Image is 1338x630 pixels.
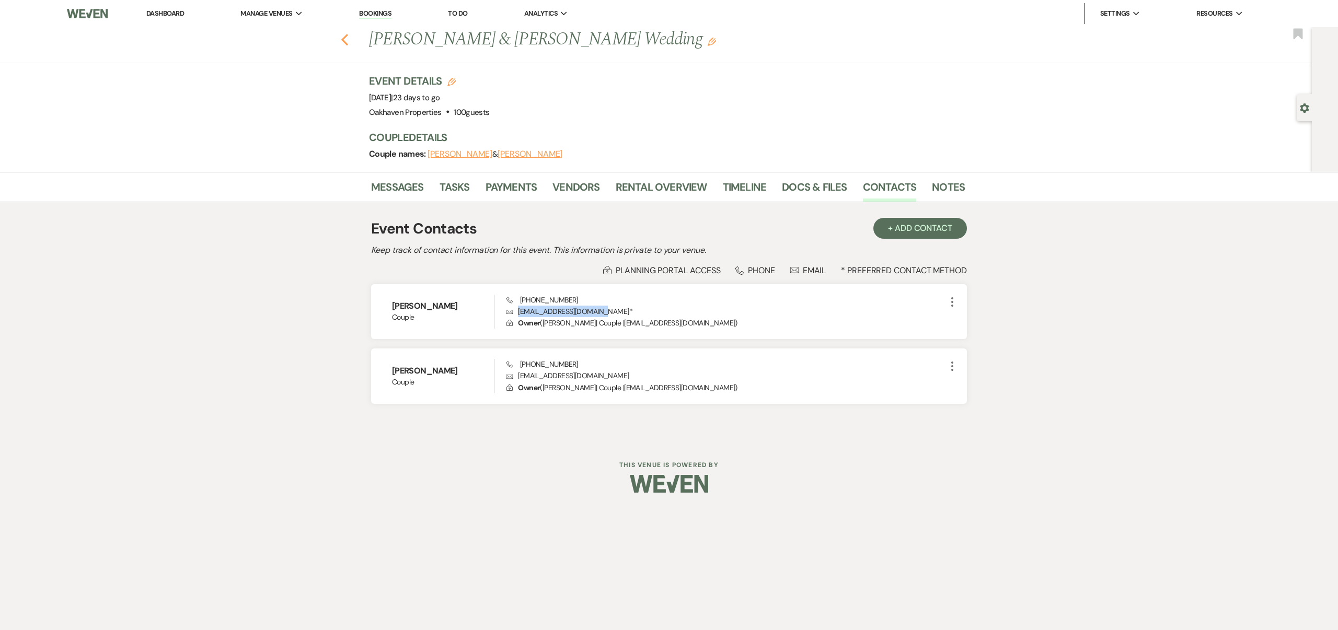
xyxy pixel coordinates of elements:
h6: [PERSON_NAME] [392,300,494,312]
span: Settings [1100,8,1130,19]
button: [PERSON_NAME] [498,150,562,158]
span: 100 guests [454,107,489,118]
h2: Keep track of contact information for this event. This information is private to your venue. [371,244,967,256]
img: Weven Logo [630,465,708,502]
h6: [PERSON_NAME] [392,365,494,377]
h1: Event Contacts [371,218,477,240]
a: Dashboard [146,9,184,18]
a: Messages [371,179,424,202]
span: [DATE] [369,92,440,103]
p: ( [PERSON_NAME] | Couple | [EMAIL_ADDRESS][DOMAIN_NAME] ) [506,382,946,393]
span: Couple [392,377,494,388]
a: Tasks [440,179,470,202]
span: Oakhaven Properties [369,107,442,118]
h3: Couple Details [369,130,954,145]
a: Bookings [359,9,391,19]
a: Contacts [863,179,917,202]
a: Rental Overview [616,179,707,202]
a: Payments [486,179,537,202]
button: Edit [708,37,716,46]
span: [PHONE_NUMBER] [506,359,578,369]
h1: [PERSON_NAME] & [PERSON_NAME] Wedding [369,27,837,52]
p: ( [PERSON_NAME] | Couple | [EMAIL_ADDRESS][DOMAIN_NAME] ) [506,317,946,329]
a: Timeline [723,179,767,202]
span: Owner [518,318,540,328]
span: & [428,149,562,159]
a: Docs & Files [782,179,847,202]
button: Open lead details [1300,102,1309,112]
span: Resources [1196,8,1232,19]
div: * Preferred Contact Method [371,265,967,276]
span: Owner [518,383,540,392]
a: Vendors [552,179,599,202]
button: + Add Contact [873,218,967,239]
span: Couple [392,312,494,323]
span: [PHONE_NUMBER] [506,295,578,305]
div: Phone [735,265,775,276]
img: Weven Logo [67,3,108,25]
p: [EMAIL_ADDRESS][DOMAIN_NAME] [506,370,946,381]
span: Manage Venues [240,8,292,19]
span: 23 days to go [393,92,440,103]
p: [EMAIL_ADDRESS][DOMAIN_NAME] * [506,306,946,317]
button: [PERSON_NAME] [428,150,492,158]
span: | [391,92,440,103]
a: To Do [448,9,467,18]
span: Analytics [524,8,558,19]
span: Couple names: [369,148,428,159]
div: Planning Portal Access [603,265,720,276]
a: Notes [932,179,965,202]
div: Email [790,265,826,276]
h3: Event Details [369,74,489,88]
